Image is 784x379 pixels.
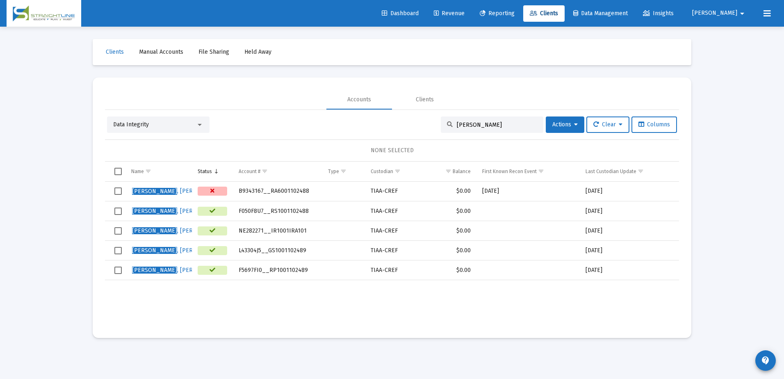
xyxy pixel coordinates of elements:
span: [PERSON_NAME] [132,227,177,234]
td: $0.00 [424,201,476,221]
span: , [PERSON_NAME] [132,208,225,215]
td: F5697FI0__RP1001102489 [233,260,323,280]
td: F050F8U7__RS1001102488 [233,201,323,221]
button: Columns [631,116,677,133]
span: Data Integrity [113,121,149,128]
div: Select row [114,187,122,195]
span: Insights [643,10,674,17]
div: Name [131,168,144,175]
div: Accounts [347,96,371,104]
span: [PERSON_NAME] [132,188,177,195]
div: Last Custodian Update [586,168,636,175]
div: NONE SELECTED [112,146,672,155]
a: Revenue [427,5,471,22]
td: B9343167__RA6001102488 [233,182,323,201]
div: Select all [114,168,122,175]
a: [PERSON_NAME], [PERSON_NAME] [131,244,226,257]
span: [PERSON_NAME] [132,208,177,215]
span: Show filter options for column 'First Known Recon Event' [538,168,544,174]
td: Column Balance [424,162,476,181]
a: [PERSON_NAME], [PERSON_NAME] [131,185,226,197]
span: Show filter options for column 'Name' [145,168,151,174]
td: Column Last Custodian Update [580,162,679,181]
input: Search [457,121,537,128]
a: File Sharing [192,44,236,60]
span: [PERSON_NAME] [132,267,177,274]
td: NE282271__IR1001IRA101 [233,221,323,241]
mat-icon: contact_support [761,356,770,365]
span: Data Management [573,10,628,17]
span: , [PERSON_NAME] [132,267,225,274]
a: Data Management [567,5,634,22]
td: [DATE] [580,201,679,221]
span: Reporting [480,10,515,17]
a: Clients [523,5,565,22]
a: [PERSON_NAME], [PERSON_NAME] [131,205,226,217]
td: TIAA-CREF [365,201,424,221]
td: L43304J5__GS1001102489 [233,241,323,260]
button: [PERSON_NAME] [682,5,757,21]
span: File Sharing [198,48,229,55]
mat-icon: arrow_drop_down [737,5,747,22]
span: Show filter options for column 'Custodian' [394,168,401,174]
td: Column First Known Recon Event [476,162,579,181]
div: Select row [114,267,122,274]
td: [DATE] [580,182,679,201]
span: Show filter options for column 'Balance' [445,168,451,174]
span: Actions [552,121,578,128]
div: Select row [114,208,122,215]
div: Type [328,168,339,175]
td: Column Type [322,162,365,181]
div: Status [198,168,212,175]
span: , [PERSON_NAME] [132,227,225,234]
td: $0.00 [424,221,476,241]
span: Dashboard [382,10,419,17]
td: TIAA-CREF [365,221,424,241]
span: , [PERSON_NAME] [132,187,225,194]
span: Show filter options for column 'Type' [340,168,346,174]
a: [PERSON_NAME], [PERSON_NAME] [131,264,226,276]
div: Select row [114,247,122,254]
span: [PERSON_NAME] [132,247,177,254]
a: [PERSON_NAME], [PERSON_NAME] [131,225,226,237]
div: Account # [239,168,260,175]
a: Clients [99,44,130,60]
a: Manual Accounts [132,44,190,60]
span: Clients [106,48,124,55]
td: Column Custodian [365,162,424,181]
td: TIAA-CREF [365,260,424,280]
span: Revenue [434,10,465,17]
span: [PERSON_NAME] [692,10,737,17]
a: Dashboard [375,5,425,22]
span: Columns [638,121,670,128]
td: [DATE] [476,182,579,201]
a: Held Away [238,44,278,60]
img: Dashboard [13,5,75,22]
td: [DATE] [580,260,679,280]
span: Clear [593,121,622,128]
span: , [PERSON_NAME] [132,247,225,254]
div: Clients [416,96,434,104]
td: Column Status [192,162,233,181]
td: TIAA-CREF [365,241,424,260]
td: TIAA-CREF [365,182,424,201]
td: $0.00 [424,260,476,280]
div: Select row [114,227,122,235]
span: Held Away [244,48,271,55]
a: Reporting [473,5,521,22]
a: Insights [636,5,680,22]
td: [DATE] [580,241,679,260]
td: $0.00 [424,241,476,260]
span: Manual Accounts [139,48,183,55]
span: Clients [530,10,558,17]
td: $0.00 [424,182,476,201]
span: Show filter options for column 'Account #' [262,168,268,174]
div: Data grid [105,162,679,326]
td: [DATE] [580,221,679,241]
button: Clear [586,116,629,133]
div: First Known Recon Event [482,168,537,175]
td: Column Name [125,162,192,181]
td: Column Account # [233,162,323,181]
button: Actions [546,116,584,133]
span: Show filter options for column 'Last Custodian Update' [638,168,644,174]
